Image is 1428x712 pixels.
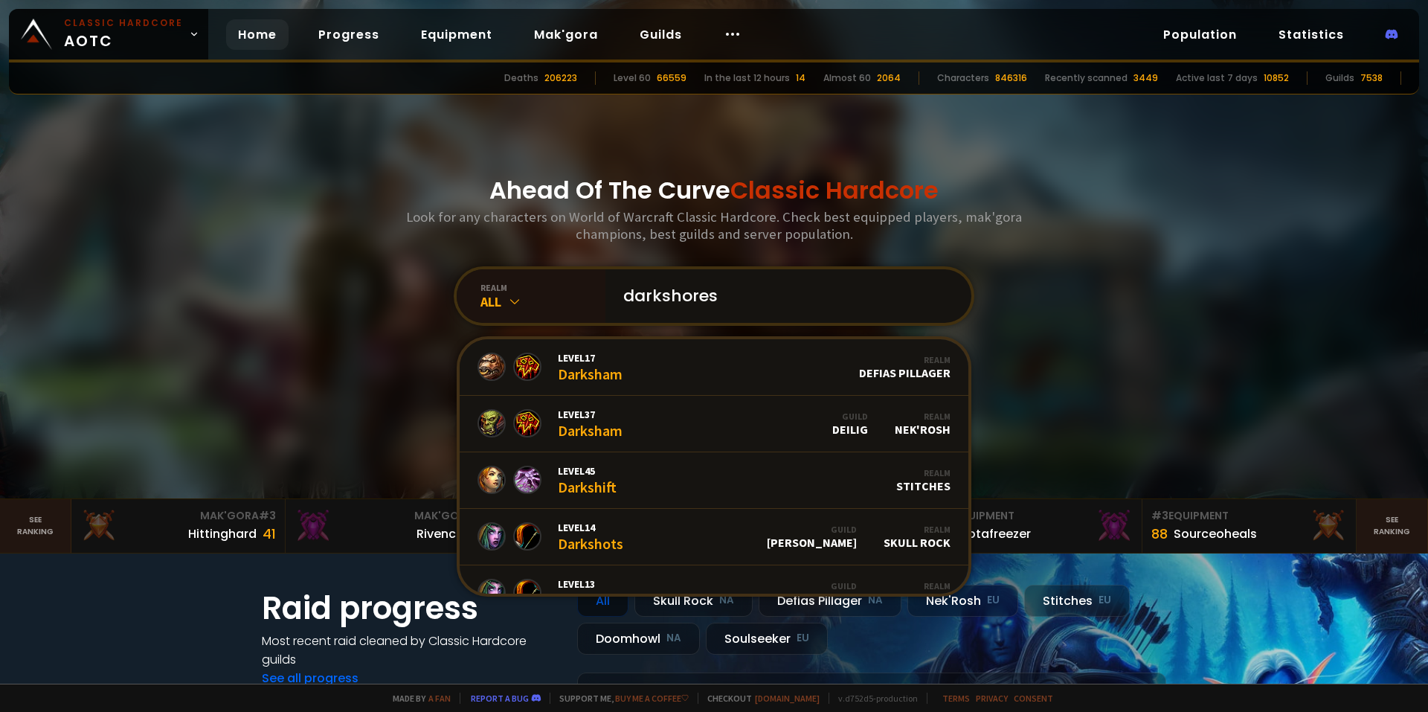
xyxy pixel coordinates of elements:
span: Level 13 [558,577,624,591]
a: Level14DarkshotsGuild[PERSON_NAME]RealmSkull Rock [460,509,968,565]
div: Stitches [1024,585,1130,617]
div: Notafreezer [959,525,1031,543]
a: Classic HardcoreAOTC [9,9,208,60]
div: Stitches [896,467,951,493]
div: Doomhowl [577,623,700,655]
a: Consent [1014,693,1053,704]
div: All [577,585,628,617]
div: Realm [896,467,951,478]
span: Level 17 [558,351,623,365]
a: Report a bug [471,693,529,704]
div: Almost 60 [823,71,871,85]
a: Statistics [1267,19,1356,50]
div: Guild [832,411,868,422]
div: Skull Rock [884,580,951,606]
small: EU [1099,593,1111,608]
div: 846316 [995,71,1027,85]
div: Darkshots [558,521,623,553]
small: EU [987,593,1000,608]
div: Nek'Rosh [907,585,1018,617]
div: Guild [742,580,857,591]
div: Sourceoheals [1174,525,1257,543]
span: v. d752d5 - production [829,693,918,704]
div: Guild [767,524,857,535]
span: Support me, [550,693,689,704]
h1: Raid progress [262,585,559,632]
a: a month agozgpetri on godDefias Pillager8 /90 [577,673,1166,712]
a: Privacy [976,693,1008,704]
a: Buy me a coffee [615,693,689,704]
div: Deilig [832,411,868,437]
a: Terms [942,693,970,704]
span: Made by [384,693,451,704]
span: Level 45 [558,464,617,478]
span: Checkout [698,693,820,704]
div: Guilds [1325,71,1354,85]
span: # 3 [259,508,276,523]
a: a fan [428,693,451,704]
div: Realm [859,354,951,365]
a: Mak'Gora#3Hittinghard41 [71,499,286,553]
a: #3Equipment88Sourceoheals [1142,499,1357,553]
div: Deaths [504,71,538,85]
span: # 3 [1151,508,1168,523]
div: Equipment [1151,508,1347,524]
a: [DOMAIN_NAME] [755,693,820,704]
a: Population [1151,19,1249,50]
div: Darksham [558,408,623,440]
small: NA [719,593,734,608]
div: Realm [884,524,951,535]
div: Skull Rock [884,524,951,550]
div: Characters [937,71,989,85]
div: Darksham [558,351,623,383]
a: Level45DarkshiftRealmStitches [460,452,968,509]
input: Search a character... [614,269,953,323]
a: Home [226,19,289,50]
a: Progress [306,19,391,50]
a: Level13DarkshotzGuildVictory Is PossibleRealmSkull Rock [460,565,968,622]
div: Darkshotz [558,577,624,609]
div: Level 60 [614,71,651,85]
div: Darkshift [558,464,617,496]
a: Mak'gora [522,19,610,50]
div: Skull Rock [634,585,753,617]
div: 206223 [544,71,577,85]
h3: Look for any characters on World of Warcraft Classic Hardcore. Check best equipped players, mak'g... [400,208,1028,243]
div: Active last 7 days [1176,71,1258,85]
small: Classic Hardcore [64,16,183,30]
div: All [480,293,605,310]
a: Mak'Gora#2Rivench100 [286,499,500,553]
div: 88 [1151,524,1168,544]
div: realm [480,282,605,293]
div: Mak'Gora [80,508,276,524]
div: 2064 [877,71,901,85]
div: Realm [895,411,951,422]
div: Mak'Gora [295,508,490,524]
div: 41 [263,524,276,544]
a: Equipment [409,19,504,50]
a: Seeranking [1357,499,1428,553]
h1: Ahead Of The Curve [489,173,939,208]
div: Rivench [416,525,463,543]
div: 3449 [1133,71,1158,85]
div: Equipment [937,508,1133,524]
div: 14 [796,71,805,85]
div: 66559 [657,71,686,85]
div: Realm [884,580,951,591]
a: See all progress [262,670,358,687]
div: Defias Pillager [759,585,901,617]
span: Classic Hardcore [730,173,939,207]
small: NA [868,593,883,608]
div: Hittinghard [188,525,257,543]
a: Level37DarkshamGuildDeiligRealmNek'Rosh [460,396,968,452]
div: Recently scanned [1045,71,1128,85]
div: In the last 12 hours [704,71,790,85]
div: Nek'Rosh [895,411,951,437]
div: Victory Is Possible [742,580,857,606]
div: [PERSON_NAME] [767,524,857,550]
a: Guilds [628,19,694,50]
a: Level17DarkshamRealmDefias Pillager [460,339,968,396]
div: 7538 [1360,71,1383,85]
small: NA [666,631,681,646]
a: #2Equipment88Notafreezer [928,499,1142,553]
